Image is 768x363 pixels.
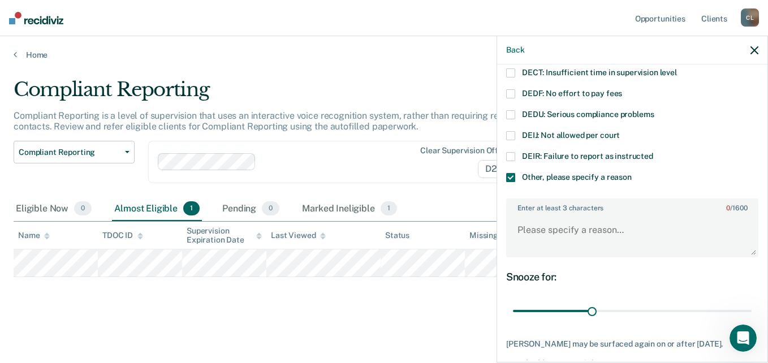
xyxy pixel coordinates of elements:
span: / 1600 [726,204,747,212]
span: 0 [74,201,92,216]
span: Compliant Reporting [19,148,120,157]
iframe: Intercom live chat [730,325,757,352]
span: DEIR: Failure to report as instructed [522,152,653,161]
div: Last Viewed [271,231,326,240]
div: C L [741,8,759,27]
span: 0 [726,204,730,212]
div: Clear supervision officers [420,146,516,155]
div: Marked Ineligible [300,197,399,222]
div: Eligible Now [14,197,94,222]
div: Snooze for: [506,271,758,283]
div: Name [18,231,50,240]
p: Compliant Reporting is a level of supervision that uses an interactive voice recognition system, ... [14,110,574,132]
span: DECT: Insufficient time in supervision level [522,68,677,77]
span: Other, please specify a reason [522,172,632,181]
span: DEDF: No effort to pay fees [522,89,622,98]
span: 1 [183,201,200,216]
span: 0 [262,201,279,216]
div: Status [385,231,409,240]
img: Recidiviz [9,12,63,24]
span: 1 [381,201,397,216]
div: [PERSON_NAME] may be surfaced again on or after [DATE]. [506,339,758,349]
div: Almost Eligible [112,197,202,222]
span: DEDU: Serious compliance problems [522,110,654,119]
span: DEIJ: Not allowed per court [522,131,620,140]
div: TDOC ID [102,231,143,240]
label: Enter at least 3 characters [507,200,757,212]
span: D20 [478,160,519,178]
div: Pending [220,197,282,222]
div: Supervision Expiration Date [187,226,262,245]
div: Compliant Reporting [14,78,590,110]
button: Back [506,45,524,55]
div: Missing Criteria [469,231,529,240]
a: Home [14,50,754,60]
